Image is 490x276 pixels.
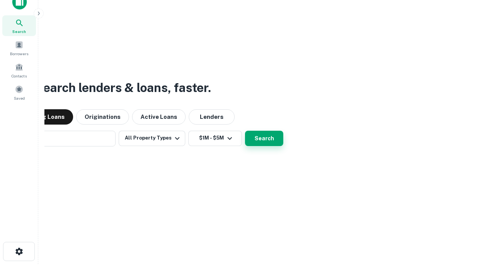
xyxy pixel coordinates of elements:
[35,79,211,97] h3: Search lenders & loans, faster.
[14,95,25,101] span: Saved
[11,73,27,79] span: Contacts
[245,131,283,146] button: Search
[132,109,186,125] button: Active Loans
[452,215,490,251] iframe: Chat Widget
[2,15,36,36] a: Search
[119,131,185,146] button: All Property Types
[189,109,235,125] button: Lenders
[2,82,36,103] a: Saved
[2,38,36,58] a: Borrowers
[10,51,28,57] span: Borrowers
[76,109,129,125] button: Originations
[2,60,36,80] a: Contacts
[12,28,26,34] span: Search
[188,131,242,146] button: $1M - $5M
